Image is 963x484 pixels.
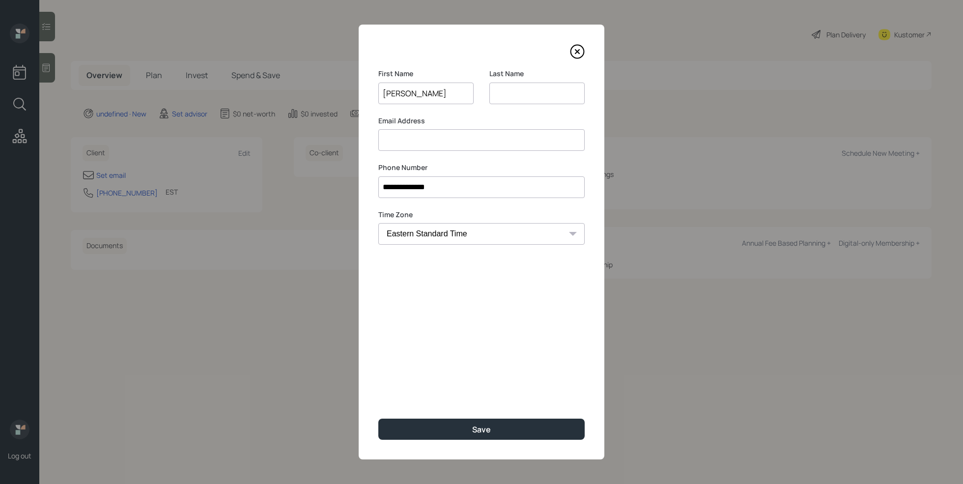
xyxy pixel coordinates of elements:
[489,69,585,79] label: Last Name
[378,419,585,440] button: Save
[378,116,585,126] label: Email Address
[378,163,585,172] label: Phone Number
[472,424,491,435] div: Save
[378,69,474,79] label: First Name
[378,210,585,220] label: Time Zone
